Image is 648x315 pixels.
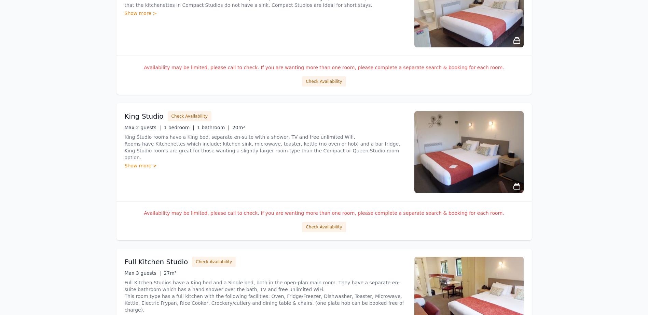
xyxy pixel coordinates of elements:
p: King Studio rooms have a King bed, separate en-suite with a shower, TV and free unlimited Wifi. R... [125,134,406,161]
button: Check Availability [168,111,211,121]
div: Show more > [125,162,406,169]
span: 1 bedroom | [164,125,194,130]
span: Max 2 guests | [125,125,161,130]
p: Full Kitchen Studios have a King bed and a Single bed, both in the open-plan main room. They have... [125,279,406,313]
span: 1 bathroom | [197,125,230,130]
div: Show more > [125,10,406,17]
button: Check Availability [302,222,346,232]
span: Max 3 guests | [125,270,161,276]
h3: King Studio [125,111,164,121]
button: Check Availability [192,257,236,267]
h3: Full Kitchen Studio [125,257,188,267]
span: 20m² [232,125,245,130]
p: Availability may be limited, please call to check. If you are wanting more than one room, please ... [125,210,524,216]
span: 27m² [164,270,176,276]
button: Check Availability [302,76,346,87]
p: Availability may be limited, please call to check. If you are wanting more than one room, please ... [125,64,524,71]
